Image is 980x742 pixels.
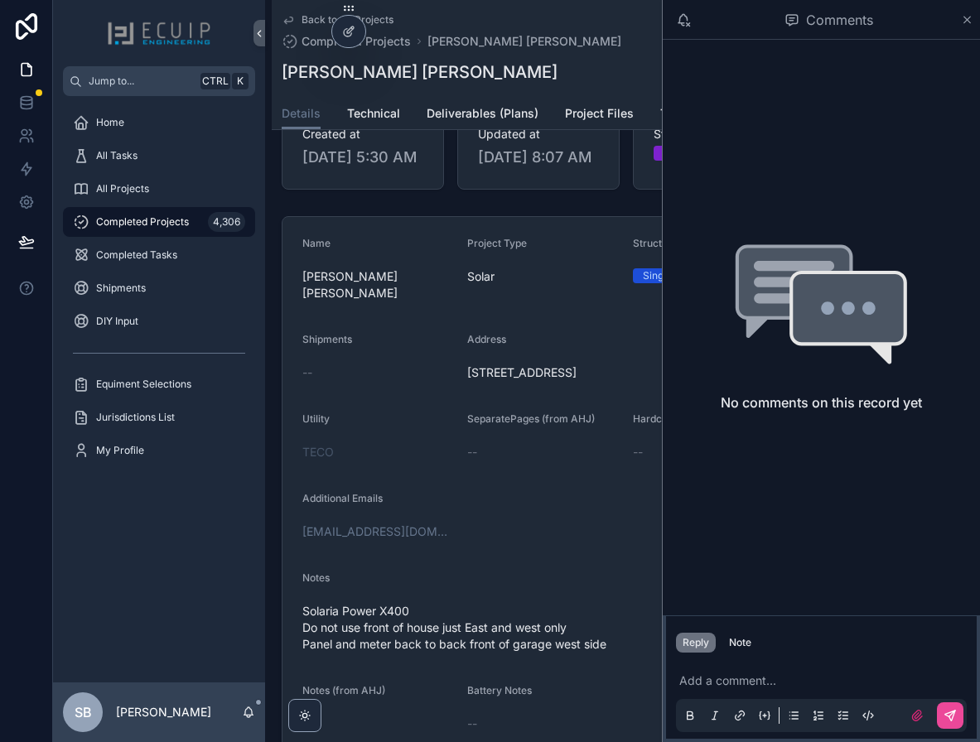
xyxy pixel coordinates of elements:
[302,684,385,696] span: Notes (from AHJ)
[302,571,330,584] span: Notes
[75,702,92,722] span: SB
[63,174,255,204] a: All Projects
[722,633,758,653] button: Note
[96,149,138,162] span: All Tasks
[302,364,312,381] span: --
[467,684,532,696] span: Battery Notes
[63,240,255,270] a: Completed Tasks
[63,66,255,96] button: Jump to...CtrlK
[96,182,149,195] span: All Projects
[200,73,230,89] span: Ctrl
[467,364,784,381] span: [STREET_ADDRESS]
[427,33,621,50] a: [PERSON_NAME] [PERSON_NAME]
[806,10,873,30] span: Comments
[565,99,634,132] a: Project Files
[63,306,255,336] a: DIY Input
[721,393,922,412] h2: No comments on this record yet
[302,603,949,653] span: Solaria Power X400 Do not use front of house just East and west only Panel and meter back to back...
[63,108,255,137] a: Home
[282,60,558,84] h1: [PERSON_NAME] [PERSON_NAME]
[633,412,735,425] span: Hardcopy (from AHJ)
[208,212,245,232] div: 4,306
[302,146,423,169] span: [DATE] 5:30 AM
[302,13,393,26] span: Back to All Projects
[53,96,265,487] div: scrollable content
[63,141,255,171] a: All Tasks
[467,237,527,249] span: Project Type
[63,207,255,237] a: Completed Projects4,306
[96,248,177,262] span: Completed Tasks
[302,412,330,425] span: Utility
[302,523,454,540] a: [EMAIL_ADDRESS][DOMAIN_NAME]
[302,126,423,142] span: Created at
[347,105,400,122] span: Technical
[467,444,477,460] span: --
[63,436,255,465] a: My Profile
[660,99,693,132] a: Tasks
[63,369,255,399] a: Equiment Selections
[565,105,634,122] span: Project Files
[302,237,331,249] span: Name
[633,444,643,460] span: --
[107,20,211,46] img: App logo
[96,444,144,457] span: My Profile
[302,444,334,460] a: TECO
[660,105,693,122] span: Tasks
[96,378,191,391] span: Equiment Selections
[633,237,678,249] span: Structure
[478,126,599,142] span: Updated at
[467,412,595,425] span: SeparatePages (from AHJ)
[282,99,321,130] a: Details
[302,268,454,301] span: [PERSON_NAME] [PERSON_NAME]
[467,715,477,732] span: --
[234,75,247,88] span: K
[643,268,736,283] div: Single Family Home
[729,636,751,649] div: Note
[96,411,175,424] span: Jurisdictions List
[302,33,411,50] span: Completed Projects
[302,492,383,504] span: Additional Emails
[478,146,599,169] span: [DATE] 8:07 AM
[427,99,538,132] a: Deliverables (Plans)
[654,126,775,142] span: Status
[467,333,506,345] span: Address
[676,633,716,653] button: Reply
[96,116,124,129] span: Home
[96,315,138,328] span: DIY Input
[96,215,189,229] span: Completed Projects
[347,99,400,132] a: Technical
[282,105,321,122] span: Details
[89,75,194,88] span: Jump to...
[96,282,146,295] span: Shipments
[302,333,352,345] span: Shipments
[63,402,255,432] a: Jurisdictions List
[467,268,495,285] span: Solar
[427,105,538,122] span: Deliverables (Plans)
[282,13,393,26] a: Back to All Projects
[63,273,255,303] a: Shipments
[116,704,211,720] p: [PERSON_NAME]
[282,33,411,50] a: Completed Projects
